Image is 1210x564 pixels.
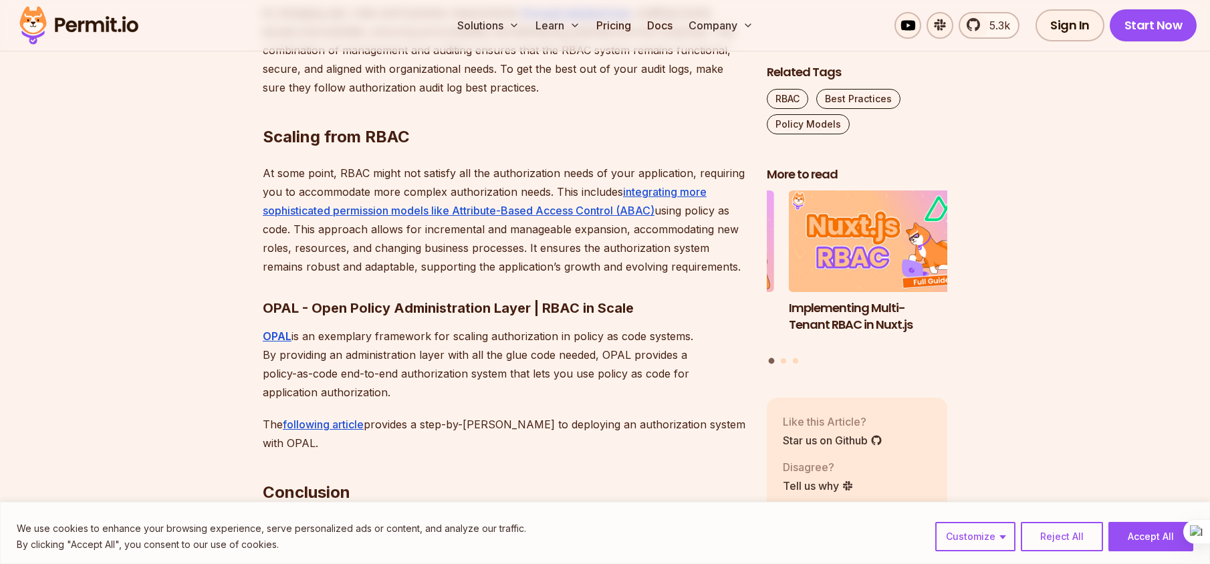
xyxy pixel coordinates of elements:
[263,300,634,316] strong: OPAL - Open Policy Administration Layer | RBAC in Scale
[769,358,775,364] button: Go to slide 1
[981,17,1010,33] span: 5.3k
[263,428,745,503] h2: Conclusion
[959,12,1019,39] a: 5.3k
[530,12,586,39] button: Learn
[783,432,882,448] a: Star us on Github
[781,358,786,364] button: Go to slide 2
[789,191,969,293] img: Implementing Multi-Tenant RBAC in Nuxt.js
[789,300,969,333] h3: Implementing Multi-Tenant RBAC in Nuxt.js
[935,522,1015,551] button: Customize
[683,12,759,39] button: Company
[767,191,947,366] div: Posts
[767,89,808,109] a: RBAC
[767,166,947,183] h2: More to read
[283,418,364,431] a: following article
[1108,522,1193,551] button: Accept All
[783,414,882,430] p: Like this Article?
[263,127,410,146] strong: Scaling from RBAC
[1021,522,1103,551] button: Reject All
[263,327,745,402] p: is an exemplary framework for scaling authorization in policy as code systems. By providing an ad...
[783,478,854,494] a: Tell us why
[789,191,969,350] li: 1 of 3
[591,12,636,39] a: Pricing
[767,64,947,81] h2: Related Tags
[793,358,798,364] button: Go to slide 3
[1036,9,1104,41] a: Sign In
[594,191,774,350] li: 3 of 3
[767,114,850,134] a: Policy Models
[594,300,774,349] h3: How to Use JWTs for Authorization: Best Practices and Common Mistakes
[783,459,854,475] p: Disagree?
[1110,9,1197,41] a: Start Now
[642,12,678,39] a: Docs
[263,164,745,276] p: At some point, RBAC might not satisfy all the authorization needs of your application, requiring ...
[17,537,526,553] p: By clicking "Accept All", you consent to our use of cookies.
[263,415,745,452] p: The provides a step-by-[PERSON_NAME] to deploying an authorization system with OPAL.
[594,191,774,293] img: How to Use JWTs for Authorization: Best Practices and Common Mistakes
[17,521,526,537] p: We use cookies to enhance your browsing experience, serve personalized ads or content, and analyz...
[13,3,144,48] img: Permit logo
[263,329,291,343] a: OPAL
[452,12,525,39] button: Solutions
[789,191,969,350] a: Implementing Multi-Tenant RBAC in Nuxt.jsImplementing Multi-Tenant RBAC in Nuxt.js
[816,89,900,109] a: Best Practices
